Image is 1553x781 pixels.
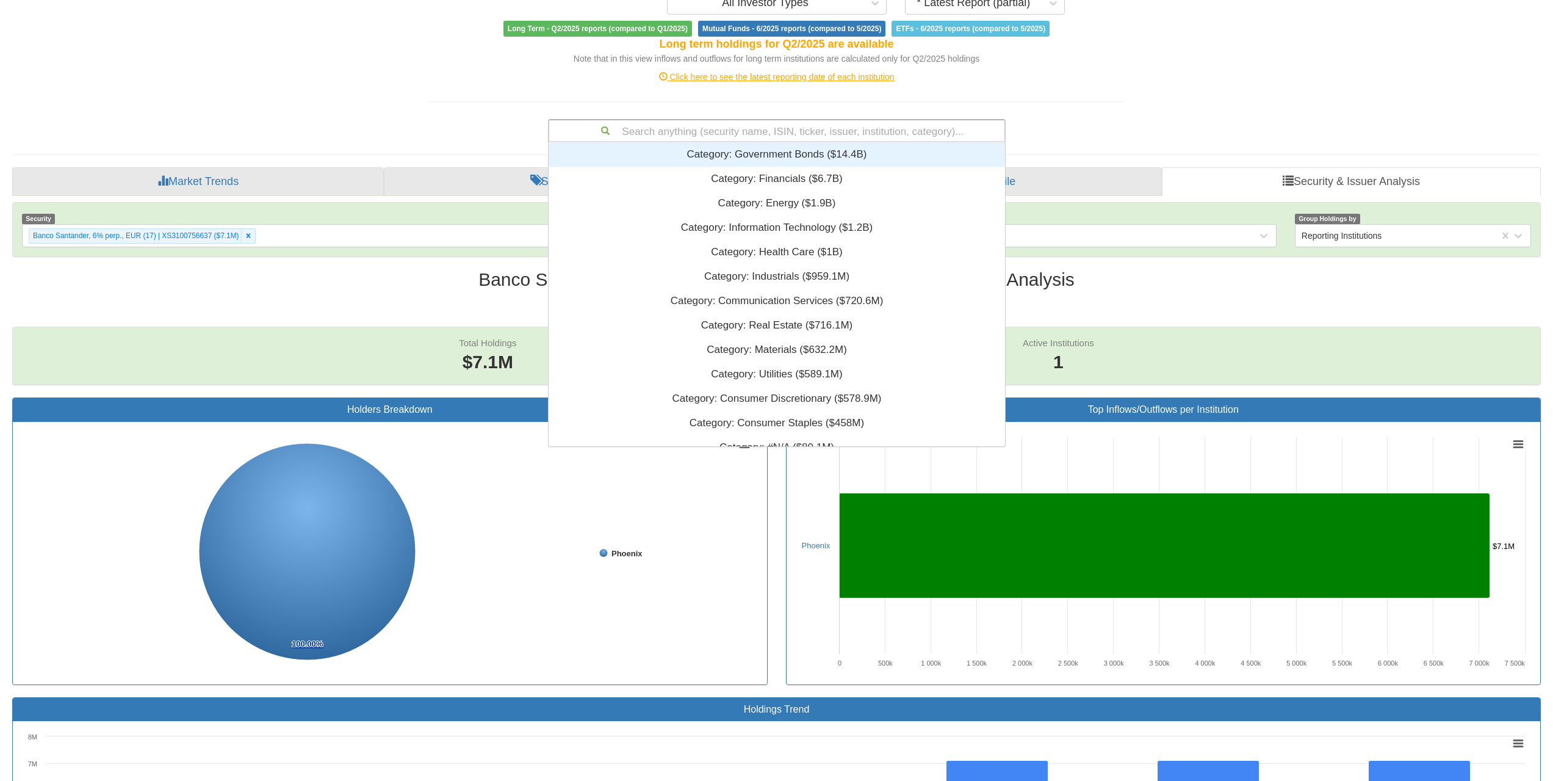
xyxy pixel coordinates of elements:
div: Click here to see the latest reporting date of each institution [420,71,1134,83]
div: Note that in this view inflows and outflows for long term institutions are calculated only for Q2... [429,53,1125,65]
span: Total Holdings [459,338,516,348]
text: 0 [837,659,841,667]
tspan: Phoenix [611,549,643,558]
tspan: 6 500k [1423,659,1444,667]
tspan: 1 000k [921,659,942,667]
tspan: 3 000k [1103,659,1124,667]
tspan: 7 000k [1469,659,1490,667]
div: Category: ‎Industrials ‎($959.1M)‏ [549,264,1005,289]
tspan: 4 000k [1195,659,1216,667]
div: Reporting Institutions [1302,230,1382,242]
tspan: $7.1M [1493,542,1515,551]
tspan: 6 000k [1377,659,1398,667]
h2: Banco Santander, 6% perp., EUR (17) | XS3100756637 - Security Analysis [12,269,1541,289]
div: Category: ‎Health Care ‎($1B)‏ [549,240,1005,264]
span: ETFs - 6/2025 reports (compared to 5/2025) [892,21,1050,37]
a: Sector Breakdown [384,167,777,197]
div: Category: ‎Consumer Discretionary ‎($578.9M)‏ [549,387,1005,411]
div: Category: ‎Financials ‎($6.7B)‏ [549,167,1005,191]
span: Long Term - Q2/2025 reports (compared to Q1/2025) [503,21,692,37]
tspan: 100.00% [292,639,323,648]
tspan: 5 500k [1332,659,1353,667]
h3: Holdings Trend [22,704,1531,715]
div: Long term holdings for Q2/2025 are available [429,37,1125,53]
div: Category: ‎Consumer Staples ‎($458M)‏ [549,411,1005,435]
div: Category: ‎Communication Services ‎($720.6M)‏ [549,289,1005,313]
div: Category: ‎Materials ‎($632.2M)‏ [549,338,1005,362]
tspan: 2 000k [1012,659,1032,667]
text: 500k [877,659,892,667]
span: Mutual Funds - 6/2025 reports (compared to 5/2025) [698,21,885,37]
div: Category: ‎Government Bonds ‎($14.4B)‏ [549,142,1005,167]
div: Banco Santander, 6% perp., EUR (17) | XS3100756637 ($7.1M) [29,229,241,243]
tspan: 5 000k [1286,659,1307,667]
text: 7M [28,760,37,768]
div: Category: ‎Information Technology ‎($1.2B)‏ [549,216,1005,240]
a: Market Trends [12,167,384,197]
h3: Top Inflows/Outflows per Institution [796,404,1532,415]
span: Group Holdings by [1295,214,1360,224]
div: Category: ‎Utilities ‎($589.1M)‏ [549,362,1005,387]
div: grid [549,142,1005,509]
text: 8M [28,733,37,741]
span: Security [22,214,55,224]
tspan: 3 500k [1149,659,1170,667]
div: Category: ‎Real Estate ‎($716.1M)‏ [549,313,1005,338]
div: Category: ‎Energy ‎($1.9B)‏ [549,191,1005,216]
span: 1 [1023,349,1094,376]
a: Phoenix [802,541,831,550]
tspan: 2 500k [1058,659,1078,667]
span: $7.1M [463,352,513,372]
div: Category: ‎#N/A ‎($80.1M)‏ [549,435,1005,460]
span: Active Institutions [1023,338,1094,348]
tspan: 4 500k [1241,659,1261,667]
a: Security & Issuer Analysis [1162,167,1541,197]
tspan: 7 500k [1504,659,1525,667]
h3: Holders Breakdown [22,404,758,415]
div: Search anything (security name, ISIN, ticker, issuer, institution, category)... [549,120,1004,141]
tspan: 1 500k [967,659,987,667]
